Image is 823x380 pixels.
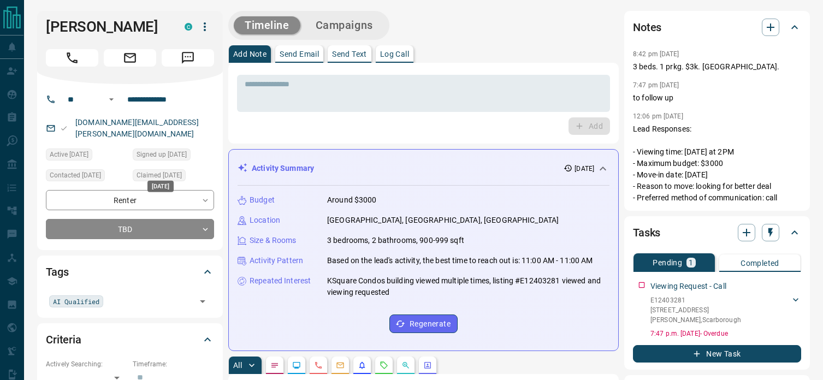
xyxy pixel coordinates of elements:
[650,293,801,327] div: E12403281[STREET_ADDRESS][PERSON_NAME],Scarborough
[380,361,388,370] svg: Requests
[650,329,801,339] p: 7:47 p.m. [DATE] - Overdue
[46,190,214,210] div: Renter
[133,169,214,185] div: Sat Oct 04 2025
[650,281,726,292] p: Viewing Request - Call
[105,93,118,106] button: Open
[46,326,214,353] div: Criteria
[50,170,101,181] span: Contacted [DATE]
[327,215,559,226] p: [GEOGRAPHIC_DATA], [GEOGRAPHIC_DATA], [GEOGRAPHIC_DATA]
[653,259,682,266] p: Pending
[250,235,297,246] p: Size & Rooms
[305,16,384,34] button: Campaigns
[327,194,377,206] p: Around $3000
[233,50,267,58] p: Add Note
[250,194,275,206] p: Budget
[327,255,593,266] p: Based on the lead's activity, the best time to reach out is: 11:00 AM - 11:00 AM
[250,215,280,226] p: Location
[633,19,661,36] h2: Notes
[292,361,301,370] svg: Lead Browsing Activity
[133,149,214,164] div: Sat Oct 04 2025
[137,149,187,160] span: Signed up [DATE]
[633,92,801,104] p: to follow up
[633,112,683,120] p: 12:06 pm [DATE]
[252,163,314,174] p: Activity Summary
[327,235,464,246] p: 3 bedrooms, 2 bathrooms, 900-999 sqft
[46,18,168,35] h1: [PERSON_NAME]
[332,50,367,58] p: Send Text
[327,275,609,298] p: KSquare Condos building viewed multiple times, listing #E12403281 viewed and viewing requested
[46,49,98,67] span: Call
[46,259,214,285] div: Tags
[633,50,679,58] p: 8:42 pm [DATE]
[423,361,432,370] svg: Agent Actions
[650,295,790,305] p: E12403281
[46,149,127,164] div: Sat Oct 04 2025
[233,361,242,369] p: All
[104,49,156,67] span: Email
[575,164,594,174] p: [DATE]
[633,219,801,246] div: Tasks
[133,359,214,369] p: Timeframe:
[50,149,88,160] span: Active [DATE]
[380,50,409,58] p: Log Call
[336,361,345,370] svg: Emails
[162,49,214,67] span: Message
[633,81,679,89] p: 7:47 pm [DATE]
[633,224,660,241] h2: Tasks
[147,181,174,192] div: [DATE]
[46,359,127,369] p: Actively Searching:
[314,361,323,370] svg: Calls
[53,296,99,307] span: AI Qualified
[60,124,68,132] svg: Email Valid
[46,219,214,239] div: TBD
[358,361,366,370] svg: Listing Alerts
[46,263,68,281] h2: Tags
[689,259,693,266] p: 1
[401,361,410,370] svg: Opportunities
[650,305,790,325] p: [STREET_ADDRESS][PERSON_NAME] , Scarborough
[46,331,81,348] h2: Criteria
[195,294,210,309] button: Open
[250,255,303,266] p: Activity Pattern
[633,14,801,40] div: Notes
[137,170,182,181] span: Claimed [DATE]
[633,345,801,363] button: New Task
[238,158,609,179] div: Activity Summary[DATE]
[280,50,319,58] p: Send Email
[741,259,779,267] p: Completed
[46,169,127,185] div: Sat Oct 04 2025
[234,16,300,34] button: Timeline
[75,118,199,138] a: [DOMAIN_NAME][EMAIL_ADDRESS][PERSON_NAME][DOMAIN_NAME]
[250,275,311,287] p: Repeated Interest
[633,61,801,73] p: 3 beds. 1 prkg. $3k. [GEOGRAPHIC_DATA].
[185,23,192,31] div: condos.ca
[389,314,458,333] button: Regenerate
[270,361,279,370] svg: Notes
[633,123,801,204] p: Lead Responses: - Viewing time: [DATE] at 2PM - Maximum budget: $3000 - Move-in date: [DATE] - Re...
